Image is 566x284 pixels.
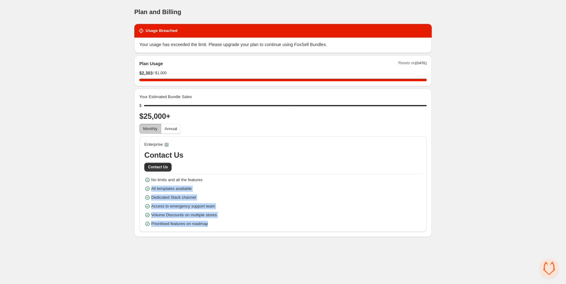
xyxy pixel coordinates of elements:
span: Contact Us [148,165,168,170]
span: Monthly [143,126,157,131]
h2: Plan Usage [139,60,163,67]
span: Resets on [399,60,427,67]
button: Contact Us [144,163,172,171]
span: Enterprise 🏢 [144,141,169,148]
h1: Plan and Billing [134,8,181,16]
div: / [139,70,427,76]
div: $ [139,103,141,109]
h2: $25,000+ [139,111,427,121]
span: [DATE] [415,61,427,65]
span: Contact Us [144,150,422,160]
span: Annual [165,126,177,131]
span: Volume Discounts on multiple stores [151,212,217,218]
span: All templates available [151,186,192,192]
button: Monthly [139,124,161,134]
span: No limits and all the features [151,177,203,183]
span: Access to emergency support team [151,203,215,209]
button: Annual [161,124,181,134]
span: Prioritised features on roadmap [151,221,208,227]
span: $1,000 [155,71,167,76]
span: Your Estimated Bundle Sales [139,94,192,100]
span: Dedicated Slack channel [151,194,196,201]
span: $ 2,303 [139,70,153,76]
div: Open chat [540,259,558,278]
span: Your usage has exceeded the limit. Please upgrade your plan to continue using FoxSell Bundles. [139,42,327,47]
h2: Usage Breached [146,28,178,34]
